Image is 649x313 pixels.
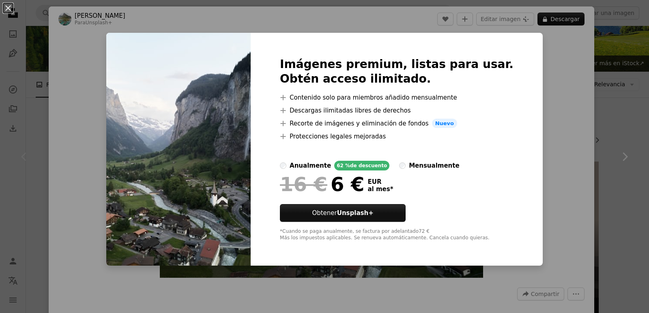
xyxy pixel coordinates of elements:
[280,204,406,222] button: ObtenerUnsplash+
[367,178,393,185] span: EUR
[399,162,406,169] input: mensualmente
[106,33,251,266] img: premium_photo-1689805586474-e59c51f38254
[334,161,389,170] div: 62 % de descuento
[280,174,364,195] div: 6 €
[337,209,374,217] strong: Unsplash+
[290,161,331,170] div: anualmente
[280,228,514,241] div: *Cuando se paga anualmente, se factura por adelantado 72 € Más los impuestos aplicables. Se renue...
[280,57,514,86] h2: Imágenes premium, listas para usar. Obtén acceso ilimitado.
[280,119,514,128] li: Recorte de imágenes y eliminación de fondos
[432,119,457,128] span: Nuevo
[280,174,327,195] span: 16 €
[367,185,393,193] span: al mes *
[280,93,514,102] li: Contenido solo para miembros añadido mensualmente
[280,132,514,141] li: Protecciones legales mejoradas
[280,162,286,169] input: anualmente62 %de descuento
[280,106,514,115] li: Descargas ilimitadas libres de derechos
[409,161,459,170] div: mensualmente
